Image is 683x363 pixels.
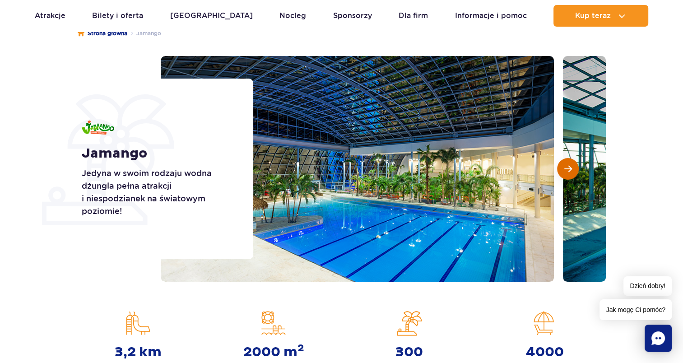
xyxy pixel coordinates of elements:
p: Jedyna w swoim rodzaju wodna dżungla pełna atrakcji i niespodzianek na światowym poziomie! [82,167,233,218]
button: Kup teraz [553,5,648,27]
div: Chat [645,325,672,352]
a: [GEOGRAPHIC_DATA] [170,5,253,27]
a: Informacje i pomoc [455,5,527,27]
li: Jamango [127,29,161,38]
a: Dla firm [399,5,428,27]
h1: Jamango [82,145,233,162]
strong: 2000 m [243,344,304,360]
a: Nocleg [279,5,306,27]
a: Sponsorzy [333,5,372,27]
sup: 2 [297,342,304,354]
span: Kup teraz [575,12,611,20]
a: Strona główna [78,29,127,38]
img: Jamango [82,121,114,135]
strong: 300 [395,344,423,360]
strong: 3,2 km [115,344,162,360]
a: Bilety i oferta [92,5,143,27]
strong: 4000 [526,344,564,360]
a: Atrakcje [35,5,65,27]
button: Następny slajd [557,158,579,180]
span: Jak mogę Ci pomóc? [599,299,672,320]
span: Dzień dobry! [623,276,672,296]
